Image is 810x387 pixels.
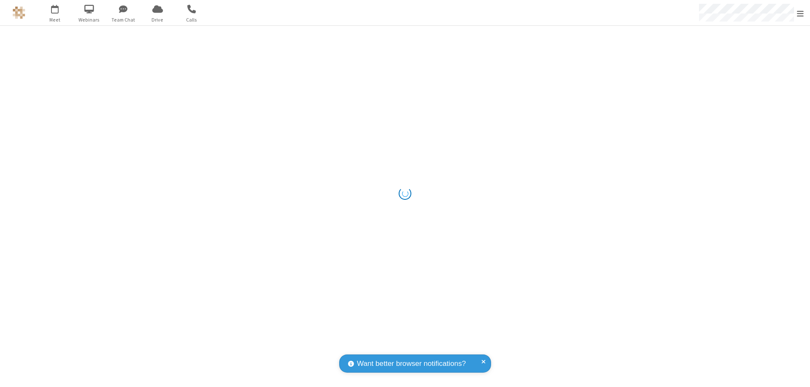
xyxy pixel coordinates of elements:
[39,16,71,24] span: Meet
[108,16,139,24] span: Team Chat
[13,6,25,19] img: QA Selenium DO NOT DELETE OR CHANGE
[357,358,466,369] span: Want better browser notifications?
[176,16,208,24] span: Calls
[73,16,105,24] span: Webinars
[142,16,173,24] span: Drive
